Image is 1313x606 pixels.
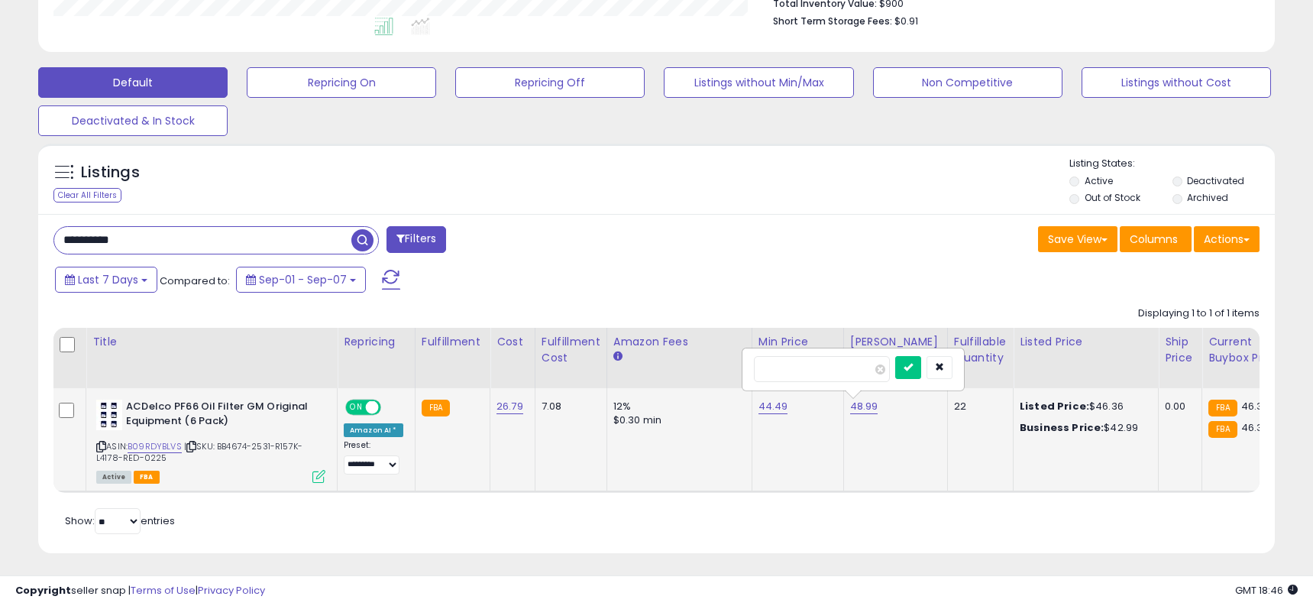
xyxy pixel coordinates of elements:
h5: Listings [81,162,140,183]
span: 46.36 [1241,399,1269,413]
small: FBA [1208,421,1237,438]
label: Active [1085,174,1113,187]
label: Deactivated [1187,174,1244,187]
span: | SKU: BB4674-2531-R157K-L4178-RED-0225 [96,440,302,463]
b: Short Term Storage Fees: [773,15,892,28]
div: Listed Price [1020,334,1152,350]
div: Amazon Fees [613,334,745,350]
label: Out of Stock [1085,191,1140,204]
div: Fulfillment [422,334,483,350]
button: Listings without Cost [1082,67,1271,98]
div: 22 [954,400,1001,413]
small: Amazon Fees. [613,350,623,364]
div: Repricing [344,334,409,350]
button: Repricing Off [455,67,645,98]
a: Terms of Use [131,583,196,598]
div: Fulfillment Cost [542,334,600,366]
button: Actions [1194,226,1260,252]
span: OFF [379,401,403,414]
button: Filters [386,226,446,253]
span: Compared to: [160,274,230,288]
div: Ship Price [1165,334,1195,366]
a: 48.99 [850,399,878,414]
button: Sep-01 - Sep-07 [236,267,366,293]
span: FBA [134,471,160,484]
span: 2025-09-16 18:46 GMT [1235,583,1298,598]
p: Listing States: [1069,157,1275,171]
div: Current Buybox Price [1208,334,1287,366]
b: Business Price: [1020,420,1104,435]
button: Deactivated & In Stock [38,105,228,136]
div: Amazon AI * [344,423,403,437]
div: Displaying 1 to 1 of 1 items [1138,306,1260,321]
b: ACDelco PF66 Oil Filter GM Original Equipment (6 Pack) [126,400,312,432]
a: 26.79 [496,399,523,414]
span: All listings currently available for purchase on Amazon [96,471,131,484]
div: ASIN: [96,400,325,481]
img: 41mw9PA1-sL._SL40_.jpg [96,400,122,430]
div: 7.08 [542,400,595,413]
button: Repricing On [247,67,436,98]
div: 12% [613,400,740,413]
span: 46.36 [1241,420,1269,435]
div: Fulfillable Quantity [954,334,1007,366]
span: Columns [1130,232,1178,247]
label: Archived [1187,191,1228,204]
div: Cost [496,334,529,350]
button: Listings without Min/Max [664,67,853,98]
div: seller snap | | [15,584,265,598]
span: Sep-01 - Sep-07 [259,272,347,287]
button: Last 7 Days [55,267,157,293]
button: Non Competitive [873,67,1062,98]
button: Save View [1038,226,1117,252]
button: Columns [1120,226,1192,252]
a: B09RDYBLVS [128,440,182,453]
div: $42.99 [1020,421,1146,435]
div: [PERSON_NAME] [850,334,941,350]
strong: Copyright [15,583,71,598]
span: $0.91 [894,14,918,28]
span: ON [347,401,366,414]
a: Privacy Policy [198,583,265,598]
div: $0.30 min [613,413,740,427]
div: $46.36 [1020,400,1146,413]
small: FBA [1208,400,1237,416]
div: Title [92,334,331,350]
div: Preset: [344,440,403,475]
button: Default [38,67,228,98]
span: Last 7 Days [78,272,138,287]
b: Listed Price: [1020,399,1089,413]
div: 0.00 [1165,400,1190,413]
span: Show: entries [65,514,175,528]
div: Min Price [758,334,837,350]
div: Clear All Filters [53,188,121,203]
a: 44.49 [758,399,788,414]
small: FBA [422,400,450,416]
